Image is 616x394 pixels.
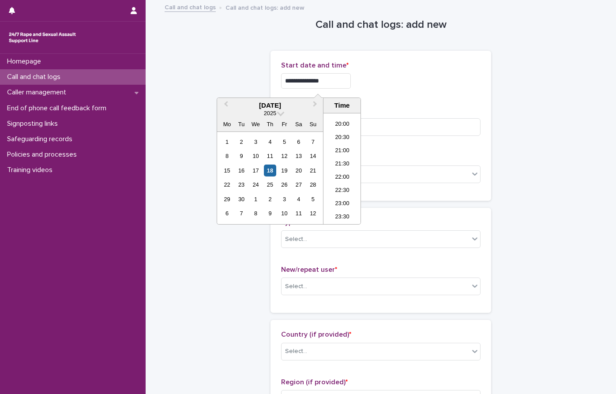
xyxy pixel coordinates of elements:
p: Call and chat logs: add new [225,2,304,12]
p: Signposting links [4,120,65,128]
p: Caller management [4,88,73,97]
li: 20:30 [323,131,361,145]
div: Choose Saturday, 6 September 2025 [293,136,304,148]
div: Choose Monday, 29 September 2025 [221,193,233,205]
li: 21:00 [323,145,361,158]
div: Choose Monday, 1 September 2025 [221,136,233,148]
div: Choose Tuesday, 7 October 2025 [235,207,247,219]
p: Call and chat logs [4,73,68,81]
button: Next Month [309,99,323,113]
div: Choose Friday, 26 September 2025 [278,179,290,191]
img: rhQMoQhaT3yELyF149Cw [7,29,78,46]
div: Choose Thursday, 9 October 2025 [264,207,276,219]
div: Choose Sunday, 12 October 2025 [307,207,319,219]
div: Choose Thursday, 18 September 2025 [264,165,276,176]
div: Choose Tuesday, 30 September 2025 [235,193,247,205]
div: Choose Sunday, 28 September 2025 [307,179,319,191]
div: Choose Tuesday, 9 September 2025 [235,150,247,162]
div: Choose Thursday, 2 October 2025 [264,193,276,205]
div: Choose Wednesday, 8 October 2025 [250,207,262,219]
div: Choose Sunday, 5 October 2025 [307,193,319,205]
span: Region (if provided) [281,379,348,386]
div: Choose Friday, 3 October 2025 [278,193,290,205]
div: Choose Monday, 22 September 2025 [221,179,233,191]
div: Choose Saturday, 27 September 2025 [293,179,304,191]
div: We [250,118,262,130]
span: Start date and time [281,62,349,69]
button: Previous Month [218,99,232,113]
div: Choose Friday, 12 September 2025 [278,150,290,162]
div: Time [326,101,358,109]
div: Choose Monday, 8 September 2025 [221,150,233,162]
li: 22:00 [323,171,361,184]
div: Choose Tuesday, 16 September 2025 [235,165,247,176]
div: Choose Friday, 5 September 2025 [278,136,290,148]
div: Choose Saturday, 13 September 2025 [293,150,304,162]
div: Choose Tuesday, 2 September 2025 [235,136,247,148]
div: Choose Sunday, 7 September 2025 [307,136,319,148]
div: Select... [285,282,307,291]
div: Choose Thursday, 11 September 2025 [264,150,276,162]
div: Choose Thursday, 4 September 2025 [264,136,276,148]
p: Policies and processes [4,150,84,159]
div: Choose Monday, 15 September 2025 [221,165,233,176]
li: 20:00 [323,118,361,131]
p: End of phone call feedback form [4,104,113,113]
div: Choose Thursday, 25 September 2025 [264,179,276,191]
div: Choose Saturday, 11 October 2025 [293,207,304,219]
div: [DATE] [217,101,323,109]
div: Mo [221,118,233,130]
a: Call and chat logs [165,2,216,12]
div: Choose Wednesday, 10 September 2025 [250,150,262,162]
div: Th [264,118,276,130]
div: Choose Saturday, 4 October 2025 [293,193,304,205]
div: Select... [285,347,307,356]
div: Fr [278,118,290,130]
div: Sa [293,118,304,130]
div: month 2025-09 [220,135,320,221]
div: Choose Sunday, 21 September 2025 [307,165,319,176]
span: 2025 [264,110,276,116]
div: Choose Sunday, 14 September 2025 [307,150,319,162]
p: Safeguarding records [4,135,79,143]
div: Su [307,118,319,130]
p: Homepage [4,57,48,66]
div: Tu [235,118,247,130]
li: 23:30 [323,211,361,224]
div: Choose Wednesday, 17 September 2025 [250,165,262,176]
li: 21:30 [323,158,361,171]
li: 23:00 [323,198,361,211]
div: Choose Wednesday, 1 October 2025 [250,193,262,205]
div: Choose Wednesday, 24 September 2025 [250,179,262,191]
div: Choose Monday, 6 October 2025 [221,207,233,219]
div: Select... [285,235,307,244]
span: Country (if provided) [281,331,351,338]
div: Choose Saturday, 20 September 2025 [293,165,304,176]
div: Choose Tuesday, 23 September 2025 [235,179,247,191]
div: Choose Wednesday, 3 September 2025 [250,136,262,148]
span: New/repeat user [281,266,337,273]
li: 22:30 [323,184,361,198]
div: Choose Friday, 19 September 2025 [278,165,290,176]
div: Choose Friday, 10 October 2025 [278,207,290,219]
h1: Call and chat logs: add new [270,19,491,31]
p: Training videos [4,166,60,174]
